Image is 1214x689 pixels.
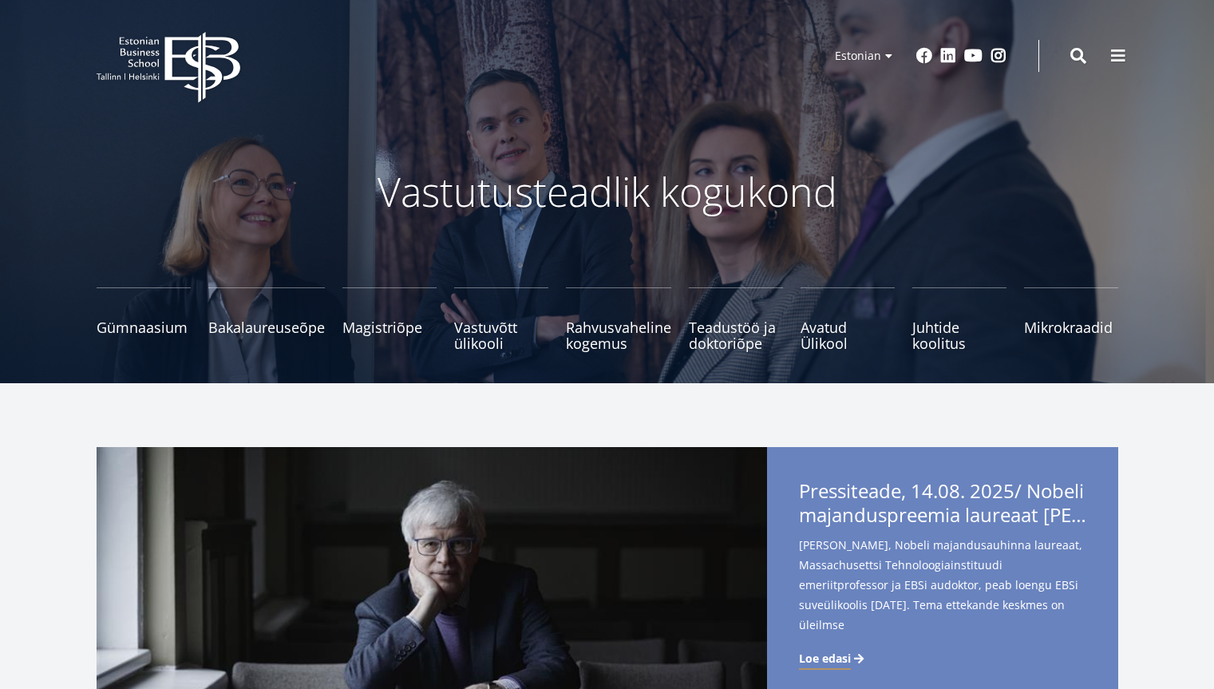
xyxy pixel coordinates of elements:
[799,535,1086,660] span: [PERSON_NAME], Nobeli majandusauhinna laureaat, Massachusettsi Tehnoloogiainstituudi emeriitprofe...
[801,319,895,351] span: Avatud Ülikool
[208,319,325,335] span: Bakalaureuseõpe
[991,48,1006,64] a: Instagram
[801,287,895,351] a: Avatud Ülikool
[912,319,1006,351] span: Juhtide koolitus
[1024,287,1118,351] a: Mikrokraadid
[566,287,671,351] a: Rahvusvaheline kogemus
[342,287,437,351] a: Magistriõpe
[208,287,325,351] a: Bakalaureuseõpe
[97,319,191,335] span: Gümnaasium
[940,48,956,64] a: Linkedin
[799,503,1086,527] span: majanduspreemia laureaat [PERSON_NAME] esineb EBSi suveülikoolis
[916,48,932,64] a: Facebook
[799,479,1086,532] span: Pressiteade, 14.08. 2025/ Nobeli
[964,48,983,64] a: Youtube
[566,319,671,351] span: Rahvusvaheline kogemus
[912,287,1006,351] a: Juhtide koolitus
[1024,319,1118,335] span: Mikrokraadid
[454,319,548,351] span: Vastuvõtt ülikooli
[799,651,851,667] span: Loe edasi
[97,287,191,351] a: Gümnaasium
[184,168,1030,216] p: Vastutusteadlik kogukond
[454,287,548,351] a: Vastuvõtt ülikooli
[689,319,783,351] span: Teadustöö ja doktoriõpe
[799,651,867,667] a: Loe edasi
[689,287,783,351] a: Teadustöö ja doktoriõpe
[342,319,437,335] span: Magistriõpe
